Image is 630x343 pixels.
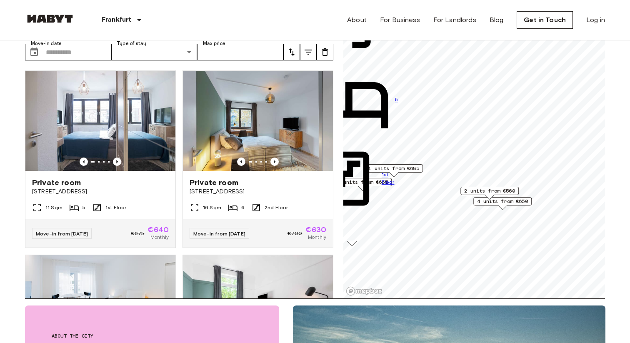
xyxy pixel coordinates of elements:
[265,204,288,211] span: 2nd Floor
[347,15,367,25] a: About
[193,230,245,237] span: Move-in from [DATE]
[346,286,382,296] a: Mapbox logo
[241,204,245,211] span: 6
[477,198,528,205] span: 4 units from €650
[147,226,169,233] span: €640
[270,158,279,166] button: Previous image
[183,71,333,171] img: Marketing picture of unit DE-04-042-002-04HF
[395,96,398,103] span: 5
[80,158,88,166] button: Previous image
[25,71,175,171] img: Marketing picture of unit DE-04-042-001-02HF
[190,188,326,196] span: [STREET_ADDRESS]
[117,40,146,47] label: Type of stay
[473,197,532,210] div: Map marker
[36,230,88,237] span: Move-in from [DATE]
[237,158,245,166] button: Previous image
[131,230,145,237] span: €675
[380,15,420,25] a: For Business
[32,178,81,188] span: Private room
[25,15,75,23] img: Habyt
[586,15,605,25] a: Log in
[433,15,476,25] a: For Landlords
[203,204,221,211] span: 16 Sqm
[300,44,317,60] button: tune
[517,11,573,29] a: Get in Touch
[305,226,326,233] span: €630
[113,158,121,166] button: Previous image
[32,188,169,196] span: [STREET_ADDRESS]
[317,44,333,60] button: tune
[382,171,398,186] span: 1st Floor
[490,15,504,25] a: Blog
[464,187,515,195] span: 2 units from €560
[105,204,126,211] span: 1st Floor
[287,230,302,237] span: €700
[150,233,169,241] span: Monthly
[182,70,333,248] a: Marketing picture of unit DE-04-042-002-04HFPrevious imagePrevious imagePrivate room[STREET_ADDRE...
[25,70,176,248] a: Marketing picture of unit DE-04-042-001-02HFPrevious imagePrevious imagePrivate room[STREET_ADDRE...
[45,204,62,211] span: 11 Sqm
[26,44,42,60] button: Choose date
[368,165,419,172] span: 1 units from €685
[308,233,326,241] span: Monthly
[203,40,225,47] label: Max price
[102,15,131,25] p: Frankfurt
[306,228,398,236] p: €710
[283,44,300,60] button: tune
[190,178,238,188] span: Private room
[31,40,62,47] label: Move-in date
[52,332,252,340] span: About the city
[82,204,85,211] span: 5
[460,187,519,200] div: Map marker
